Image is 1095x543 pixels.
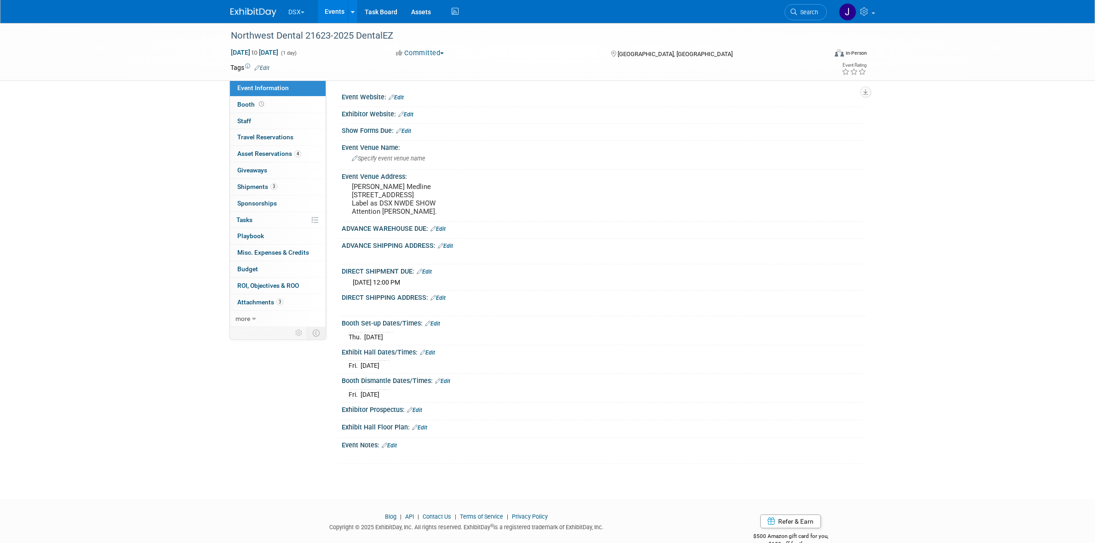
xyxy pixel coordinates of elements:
a: Refer & Earn [760,514,821,528]
a: Edit [430,226,446,232]
a: Edit [398,111,413,118]
div: DIRECT SHIPPING ADDRESS: [342,291,865,303]
span: [DATE] 12:00 PM [353,279,400,286]
span: Booth [237,101,266,108]
span: Asset Reservations [237,150,301,157]
a: API [405,513,414,520]
a: Staff [230,113,326,129]
a: Travel Reservations [230,129,326,145]
a: Edit [425,320,440,327]
a: Edit [389,94,404,101]
div: Event Venue Name: [342,141,865,152]
span: [DATE] [DATE] [230,48,279,57]
a: Search [785,4,827,20]
span: 4 [294,150,301,157]
span: Budget [237,265,258,273]
a: Tasks [230,212,326,228]
a: Misc. Expenses & Credits [230,245,326,261]
a: Giveaways [230,162,326,178]
sup: ® [490,523,493,528]
a: Playbook [230,228,326,244]
div: ADVANCE SHIPPING ADDRESS: [342,239,865,251]
div: Northwest Dental 21623-2025 DentalEZ [228,28,813,44]
span: Attachments [237,298,283,306]
span: Shipments [237,183,277,190]
span: Misc. Expenses & Credits [237,249,309,256]
a: Shipments3 [230,179,326,195]
a: Edit [438,243,453,249]
a: ROI, Objectives & ROO [230,278,326,294]
a: Blog [385,513,396,520]
a: Attachments3 [230,294,326,310]
span: 3 [270,183,277,190]
td: [DATE] [364,332,383,342]
td: Thu. [349,332,364,342]
a: Edit [412,424,427,431]
span: | [453,513,459,520]
a: Edit [417,269,432,275]
span: Search [797,9,818,16]
img: Format-Inperson.png [835,49,844,57]
a: Edit [407,407,422,413]
a: Edit [435,378,450,384]
div: Event Venue Address: [342,170,865,181]
div: Exhibitor Website: [342,107,865,119]
div: Exhibitor Prospectus: [342,403,865,415]
div: Copyright © 2025 ExhibitDay, Inc. All rights reserved. ExhibitDay is a registered trademark of Ex... [230,521,703,532]
a: Sponsorships [230,195,326,211]
span: | [505,513,510,520]
td: Personalize Event Tab Strip [291,327,307,339]
div: Exhibit Hall Dates/Times: [342,345,865,357]
a: Budget [230,261,326,277]
span: Tasks [236,216,252,223]
a: Edit [382,442,397,449]
a: Terms of Service [460,513,503,520]
img: Justin Newborn [839,3,856,21]
div: In-Person [845,50,867,57]
span: | [415,513,421,520]
div: Booth Dismantle Dates/Times: [342,374,865,386]
button: Committed [393,48,447,58]
span: (1 day) [280,50,297,56]
a: more [230,311,326,327]
span: 3 [276,298,283,305]
a: Edit [254,65,269,71]
div: ADVANCE WAREHOUSE DUE: [342,222,865,234]
span: more [235,315,250,322]
span: Booth not reserved yet [257,101,266,108]
span: [GEOGRAPHIC_DATA], [GEOGRAPHIC_DATA] [618,51,733,57]
img: ExhibitDay [230,8,276,17]
div: Event Rating [842,63,866,68]
span: ROI, Objectives & ROO [237,282,299,289]
div: Event Website: [342,90,865,102]
div: Booth Set-up Dates/Times: [342,316,865,328]
span: Playbook [237,232,264,240]
div: Exhibit Hall Floor Plan: [342,420,865,432]
span: Giveaways [237,166,267,174]
td: [DATE] [361,389,379,399]
span: Staff [237,117,251,125]
a: Edit [430,295,446,301]
div: Event Format [773,48,867,62]
a: Contact Us [423,513,451,520]
td: Tags [230,63,269,72]
td: [DATE] [361,361,379,371]
td: Fri. [349,361,361,371]
div: DIRECT SHIPMENT DUE: [342,264,865,276]
a: Asset Reservations4 [230,146,326,162]
a: Booth [230,97,326,113]
span: Sponsorships [237,200,277,207]
span: Travel Reservations [237,133,293,141]
span: Specify event venue name [352,155,425,162]
a: Edit [420,349,435,356]
span: Event Information [237,84,289,91]
td: Toggle Event Tabs [307,327,326,339]
pre: [PERSON_NAME] Medline [STREET_ADDRESS] Label as DSX NWDE SHOW Attention [PERSON_NAME]. [352,183,550,216]
span: | [398,513,404,520]
td: Fri. [349,389,361,399]
a: Edit [396,128,411,134]
span: to [250,49,259,56]
a: Event Information [230,80,326,96]
a: Privacy Policy [512,513,548,520]
div: Show Forms Due: [342,124,865,136]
